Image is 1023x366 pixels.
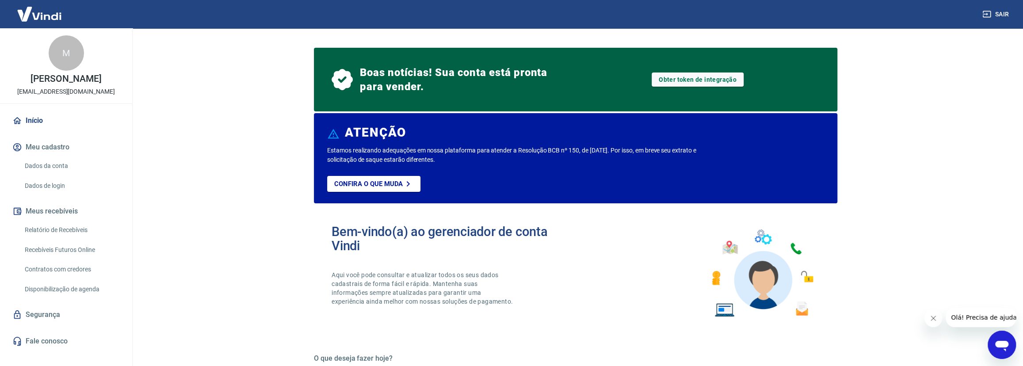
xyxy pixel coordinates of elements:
[988,331,1016,359] iframe: Botão para abrir a janela de mensagens
[17,87,115,96] p: [EMAIL_ADDRESS][DOMAIN_NAME]
[21,280,122,298] a: Disponibilização de agenda
[981,6,1012,23] button: Sair
[332,225,576,253] h2: Bem-vindo(a) ao gerenciador de conta Vindi
[334,180,403,188] p: Confira o que muda
[11,0,68,27] img: Vindi
[11,137,122,157] button: Meu cadastro
[21,241,122,259] a: Recebíveis Futuros Online
[327,146,725,164] p: Estamos realizando adequações em nossa plataforma para atender a Resolução BCB nº 150, de [DATE]....
[924,309,942,327] iframe: Fechar mensagem
[11,202,122,221] button: Meus recebíveis
[946,308,1016,327] iframe: Mensagem da empresa
[21,260,122,278] a: Contratos com credores
[31,74,101,84] p: [PERSON_NAME]
[49,35,84,71] div: M
[360,65,551,94] span: Boas notícias! Sua conta está pronta para vender.
[332,271,515,306] p: Aqui você pode consultar e atualizar todos os seus dados cadastrais de forma fácil e rápida. Mant...
[314,354,837,363] h5: O que deseja fazer hoje?
[11,332,122,351] a: Fale conosco
[11,305,122,324] a: Segurança
[345,128,406,137] h6: ATENÇÃO
[11,111,122,130] a: Início
[21,221,122,239] a: Relatório de Recebíveis
[704,225,820,322] img: Imagem de um avatar masculino com diversos icones exemplificando as funcionalidades do gerenciado...
[21,157,122,175] a: Dados da conta
[327,176,420,192] a: Confira o que muda
[652,72,744,87] a: Obter token de integração
[21,177,122,195] a: Dados de login
[5,6,74,13] span: Olá! Precisa de ajuda?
